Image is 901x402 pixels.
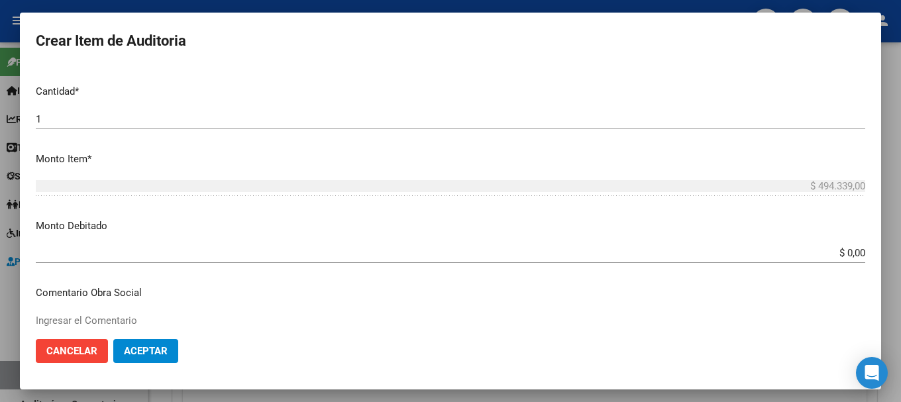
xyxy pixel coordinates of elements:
span: Cancelar [46,345,97,357]
p: Monto Debitado [36,219,865,234]
div: Open Intercom Messenger [856,357,888,389]
p: Comentario Obra Social [36,285,865,301]
h2: Crear Item de Auditoria [36,28,865,54]
button: Aceptar [113,339,178,363]
p: Cantidad [36,84,865,99]
button: Cancelar [36,339,108,363]
p: Monto Item [36,152,865,167]
span: Aceptar [124,345,168,357]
